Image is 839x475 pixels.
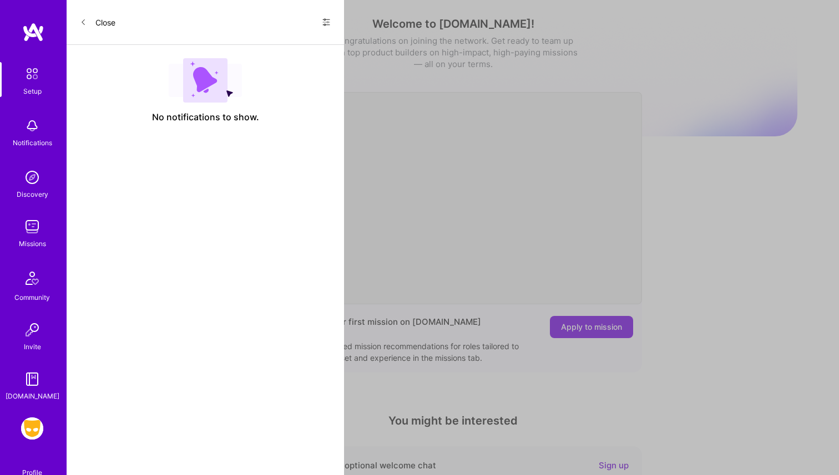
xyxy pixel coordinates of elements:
div: Missions [19,238,46,249]
div: Discovery [17,188,48,200]
a: Grindr: Mobile + BE + Cloud [18,417,46,440]
img: discovery [21,166,43,188]
img: Community [19,265,46,292]
span: No notifications to show. [152,111,259,123]
div: [DOMAIN_NAME] [6,390,59,402]
div: Setup [23,85,42,97]
img: empty [169,58,242,103]
img: setup [21,62,44,85]
div: Notifications [13,137,52,149]
img: Invite [21,319,43,341]
img: teamwork [21,216,43,238]
button: Close [80,13,115,31]
div: Community [14,292,50,303]
div: Invite [24,341,41,353]
img: guide book [21,368,43,390]
img: Grindr: Mobile + BE + Cloud [21,417,43,440]
img: logo [22,22,44,42]
img: bell [21,115,43,137]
